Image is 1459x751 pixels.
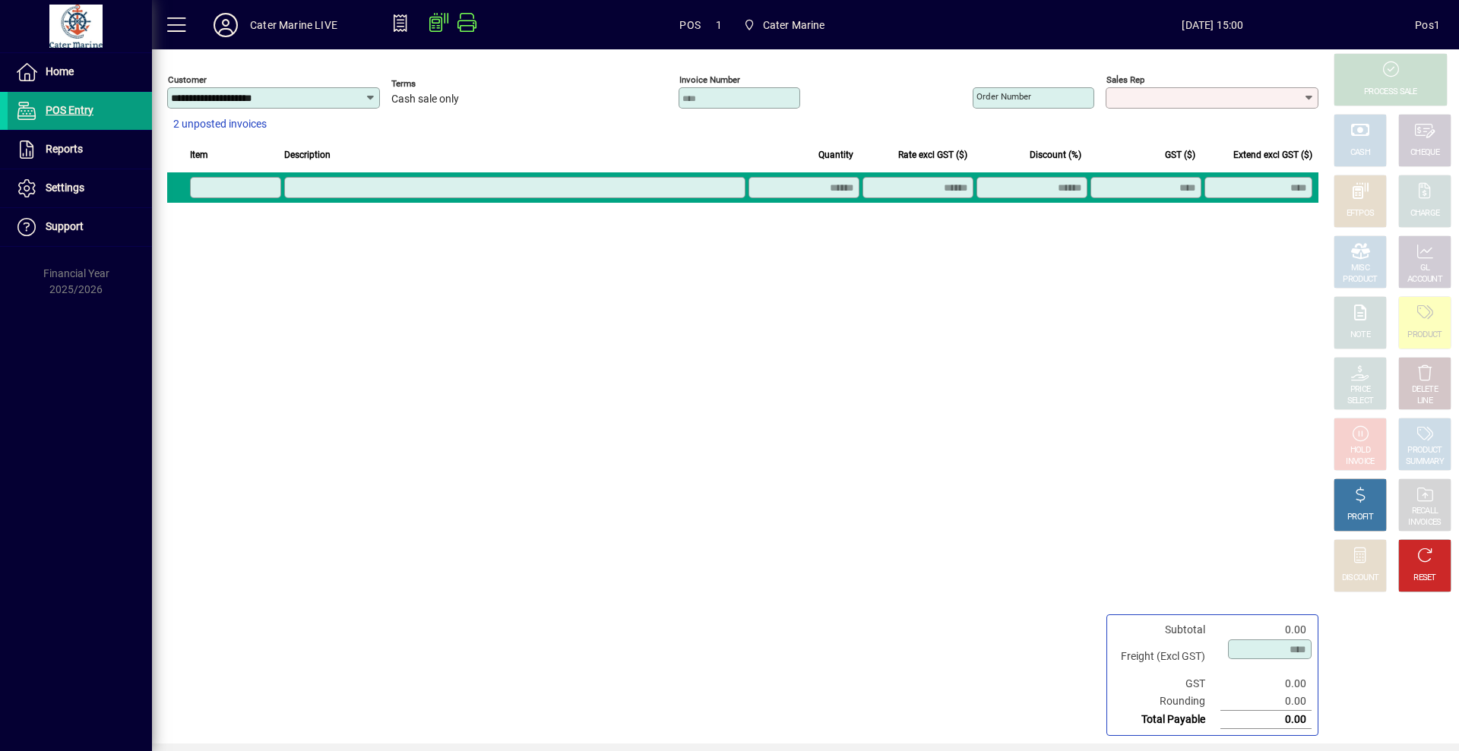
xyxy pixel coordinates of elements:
span: POS Entry [46,104,93,116]
td: Freight (Excl GST) [1113,639,1220,675]
button: 2 unposted invoices [167,111,273,138]
div: INVOICE [1346,456,1374,468]
mat-label: Sales rep [1106,74,1144,85]
div: ACCOUNT [1407,274,1442,286]
a: Home [8,53,152,91]
td: 0.00 [1220,621,1312,639]
span: Settings [46,181,84,194]
span: Item [190,147,208,163]
td: Subtotal [1113,621,1220,639]
div: CASH [1350,147,1370,159]
div: EFTPOS [1347,208,1375,219]
div: GL [1420,263,1430,274]
span: Home [46,65,74,77]
span: Extend excl GST ($) [1233,147,1312,163]
div: CHEQUE [1410,147,1439,159]
span: Quantity [818,147,853,163]
div: PRODUCT [1343,274,1377,286]
div: Cater Marine LIVE [250,13,337,37]
a: Reports [8,131,152,169]
td: 0.00 [1220,693,1312,711]
div: PROCESS SALE [1364,87,1417,98]
span: Cater Marine [763,13,825,37]
td: Rounding [1113,693,1220,711]
div: SELECT [1347,396,1374,407]
span: GST ($) [1165,147,1195,163]
div: RECALL [1412,506,1438,517]
div: PRICE [1350,384,1371,396]
div: DELETE [1412,384,1438,396]
div: NOTE [1350,330,1370,341]
span: Support [46,220,84,232]
mat-label: Invoice number [679,74,740,85]
div: Pos1 [1415,13,1440,37]
span: Rate excl GST ($) [898,147,967,163]
span: 2 unposted invoices [173,116,267,132]
mat-label: Customer [168,74,207,85]
div: SUMMARY [1406,456,1444,468]
span: Discount (%) [1030,147,1081,163]
a: Settings [8,169,152,207]
span: POS [679,13,701,37]
div: MISC [1351,263,1369,274]
mat-label: Order number [976,91,1031,102]
span: Description [284,147,331,163]
div: HOLD [1350,445,1370,456]
td: GST [1113,675,1220,693]
span: Cater Marine [737,11,831,39]
td: 0.00 [1220,675,1312,693]
div: PRODUCT [1407,445,1442,456]
span: [DATE] 15:00 [1011,13,1416,37]
span: Cash sale only [391,93,459,106]
span: 1 [716,13,722,37]
button: Profile [201,11,250,39]
div: PRODUCT [1407,330,1442,341]
div: RESET [1413,573,1436,584]
div: DISCOUNT [1342,573,1378,584]
div: PROFIT [1347,512,1373,523]
td: Total Payable [1113,711,1220,729]
a: Support [8,208,152,246]
div: INVOICES [1408,517,1441,529]
td: 0.00 [1220,711,1312,729]
span: Terms [391,79,483,89]
span: Reports [46,143,83,155]
div: CHARGE [1410,208,1440,219]
div: LINE [1417,396,1432,407]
